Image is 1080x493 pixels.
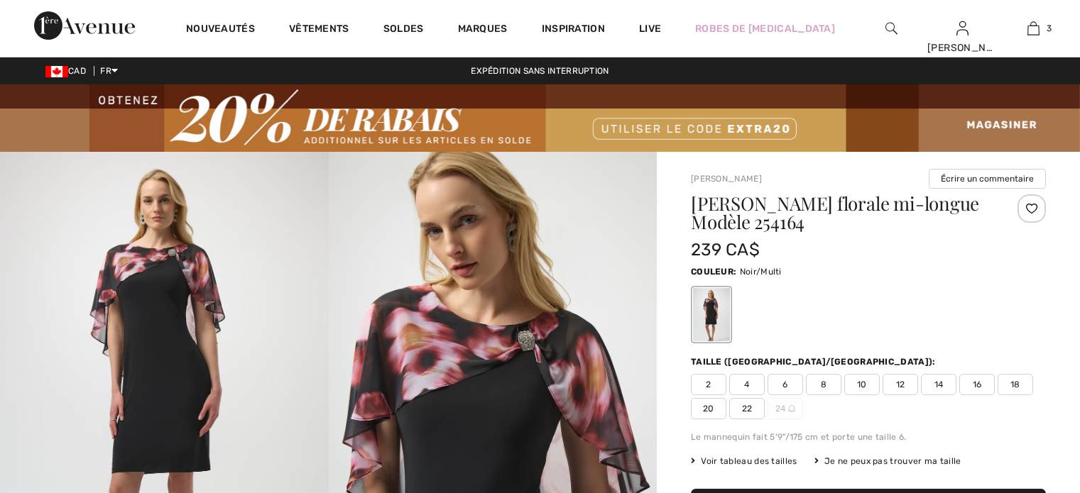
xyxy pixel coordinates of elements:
span: 14 [921,374,956,395]
span: 239 CA$ [691,240,760,260]
div: Je ne peux pas trouver ma taille [814,455,961,467]
span: 2 [691,374,726,395]
span: 3 [1047,22,1052,35]
a: 3 [998,20,1068,37]
span: 4 [729,374,765,395]
img: Canadian Dollar [45,66,68,77]
div: Taille ([GEOGRAPHIC_DATA]/[GEOGRAPHIC_DATA]): [691,355,939,368]
span: CAD [45,66,92,76]
span: Inspiration [542,23,605,38]
span: 12 [883,374,918,395]
img: 1ère Avenue [34,11,135,40]
span: 6 [768,374,803,395]
img: Mon panier [1027,20,1040,37]
span: Noir/Multi [740,267,782,277]
span: 18 [998,374,1033,395]
div: Noir/Multi [693,288,730,341]
span: 16 [959,374,995,395]
span: 10 [844,374,880,395]
img: recherche [885,20,898,37]
span: 8 [806,374,841,395]
div: Le mannequin fait 5'9"/175 cm et porte une taille 6. [691,431,1046,443]
a: Robes de [MEDICAL_DATA] [695,21,835,36]
span: Voir tableau des tailles [691,455,797,467]
span: 24 [768,398,803,419]
span: FR [100,66,118,76]
a: Nouveautés [186,23,255,38]
a: Live [639,21,661,36]
div: [PERSON_NAME] [927,40,997,55]
a: [PERSON_NAME] [691,174,762,184]
img: ring-m.svg [788,405,795,412]
a: Marques [458,23,508,38]
span: 22 [729,398,765,419]
button: Écrire un commentaire [929,169,1046,189]
img: Mes infos [956,20,969,37]
span: Couleur: [691,267,736,277]
a: Soldes [383,23,424,38]
iframe: Ouvre un widget dans lequel vous pouvez chatter avec l’un de nos agents [990,387,1066,422]
span: 20 [691,398,726,419]
a: Se connecter [956,21,969,35]
h1: [PERSON_NAME] florale mi-longue Modèle 254164 [691,194,987,231]
a: Vêtements [289,23,349,38]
